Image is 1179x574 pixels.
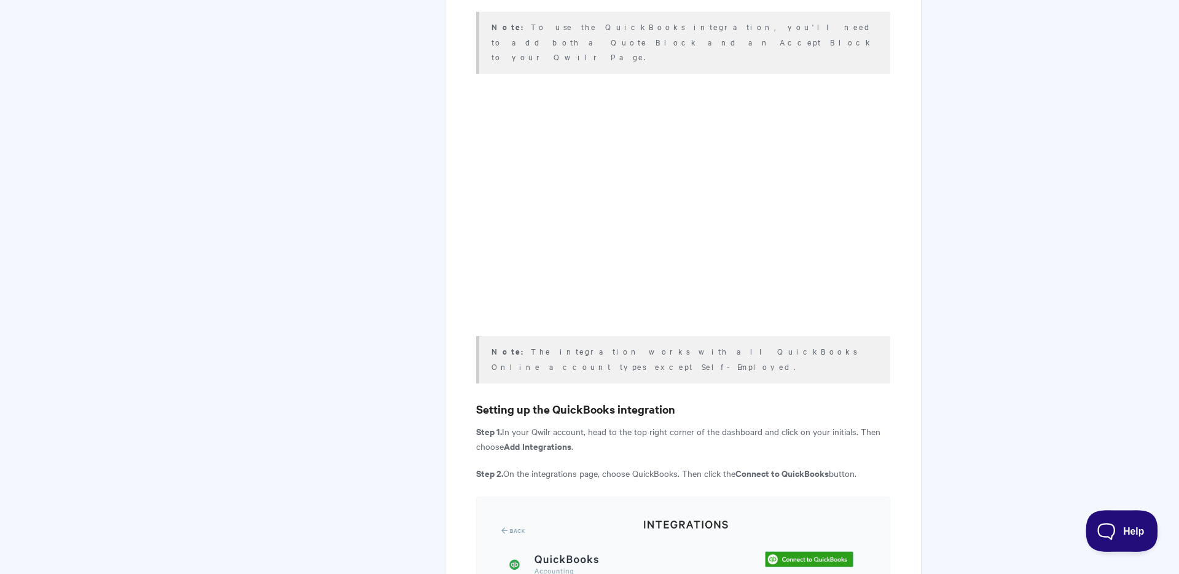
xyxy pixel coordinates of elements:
strong: Connect to QuickBooks [735,466,829,479]
iframe: Vimeo video player [476,91,890,324]
p: In your Qwilr account, head to the top right corner of the dashboard and click on your initials. ... [476,424,890,454]
strong: Note: [492,345,531,357]
strong: Note: [492,21,531,33]
p: The integration works with all QuickBooks Online account types except Self-Employed. [492,344,874,374]
strong: Add [504,439,520,452]
iframe: Toggle Customer Support [1086,510,1158,552]
strong: Step 2. [476,466,503,479]
strong: Integrations [522,439,571,452]
h3: Setting up the QuickBooks integration [476,401,890,418]
p: To use the QuickBooks integration, you'll need to add both a Quote Block and an Accept Block to y... [492,19,874,64]
p: On the integrations page, choose QuickBooks. Then click the button. [476,466,890,481]
strong: Step 1. [476,425,502,438]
